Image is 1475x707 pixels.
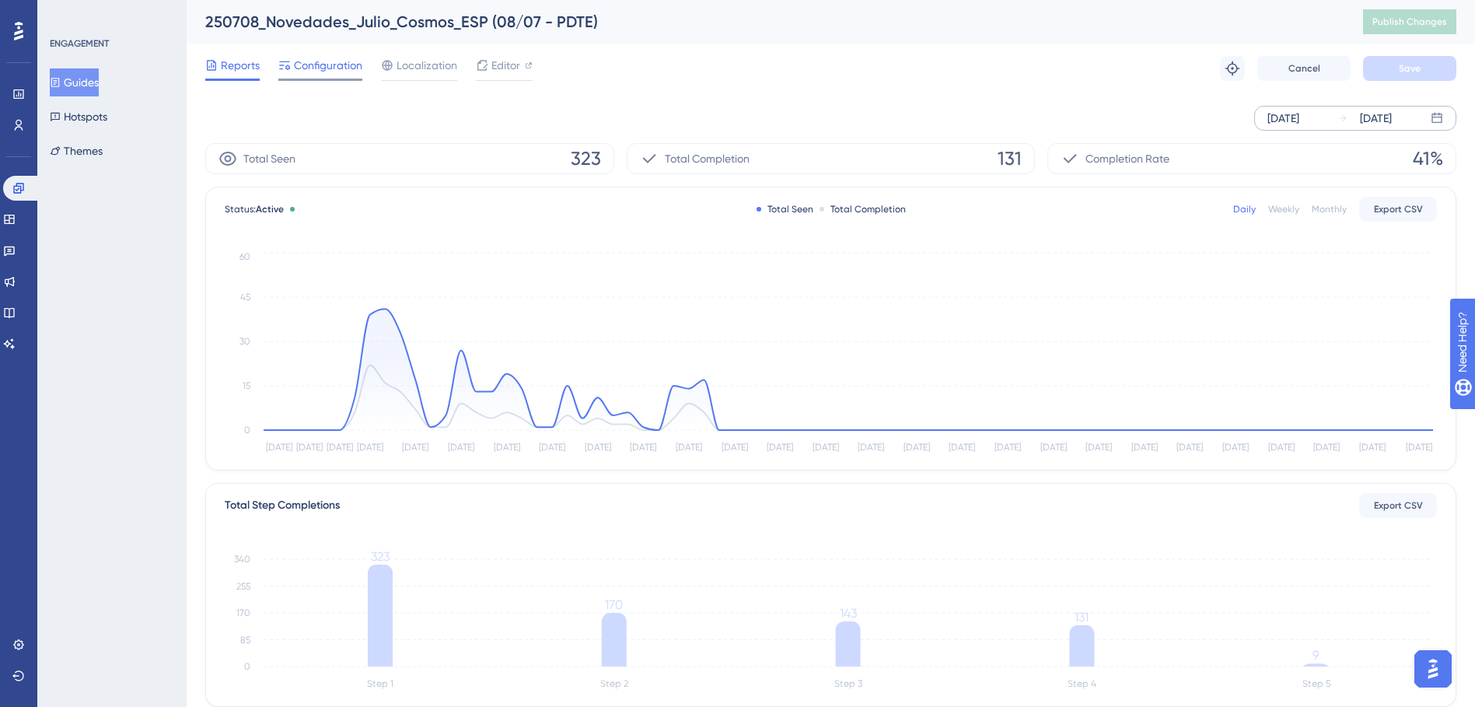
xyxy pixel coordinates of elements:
[840,606,857,621] tspan: 143
[1267,109,1299,128] div: [DATE]
[1363,56,1456,81] button: Save
[1222,442,1249,453] tspan: [DATE]
[205,11,1324,33] div: 250708_Novedades_Julio_Cosmos_ESP (08/07 - PDTE)
[722,442,748,453] tspan: [DATE]
[234,554,250,565] tspan: 340
[1312,648,1319,663] tspan: 9
[1374,499,1423,512] span: Export CSV
[1372,16,1447,28] span: Publish Changes
[1399,62,1421,75] span: Save
[494,442,520,453] tspan: [DATE]
[367,678,393,689] tspan: Step 1
[1288,62,1320,75] span: Cancel
[585,442,611,453] tspan: [DATE]
[1085,442,1112,453] tspan: [DATE]
[294,56,362,75] span: Configuration
[1131,442,1158,453] tspan: [DATE]
[1374,203,1423,215] span: Export CSV
[1268,203,1299,215] div: Weekly
[50,103,107,131] button: Hotspots
[949,442,975,453] tspan: [DATE]
[1359,442,1386,453] tspan: [DATE]
[994,442,1021,453] tspan: [DATE]
[240,635,250,646] tspan: 85
[834,678,862,689] tspan: Step 3
[1233,203,1256,215] div: Daily
[448,442,474,453] tspan: [DATE]
[225,203,284,215] span: Status:
[1313,442,1340,453] tspan: [DATE]
[371,549,390,564] tspan: 323
[1176,442,1203,453] tspan: [DATE]
[1085,149,1169,168] span: Completion Rate
[820,203,906,215] div: Total Completion
[1410,646,1456,692] iframe: UserGuiding AI Assistant Launcher
[1075,610,1089,625] tspan: 131
[813,442,839,453] tspan: [DATE]
[240,292,250,303] tspan: 45
[243,380,250,391] tspan: 15
[605,597,623,612] tspan: 170
[998,146,1022,171] span: 131
[571,146,601,171] span: 323
[1359,197,1437,222] button: Export CSV
[357,442,383,453] tspan: [DATE]
[244,661,250,672] tspan: 0
[1413,146,1443,171] span: 41%
[327,442,353,453] tspan: [DATE]
[50,137,103,165] button: Themes
[1040,442,1067,453] tspan: [DATE]
[904,442,930,453] tspan: [DATE]
[858,442,884,453] tspan: [DATE]
[50,68,99,96] button: Guides
[236,581,250,592] tspan: 255
[243,149,295,168] span: Total Seen
[221,56,260,75] span: Reports
[397,56,457,75] span: Localization
[676,442,702,453] tspan: [DATE]
[1068,678,1096,689] tspan: Step 4
[239,251,250,262] tspan: 60
[402,442,428,453] tspan: [DATE]
[37,4,97,23] span: Need Help?
[665,149,750,168] span: Total Completion
[539,442,565,453] tspan: [DATE]
[50,37,109,50] div: ENGAGEMENT
[266,442,292,453] tspan: [DATE]
[1406,442,1432,453] tspan: [DATE]
[491,56,520,75] span: Editor
[1363,9,1456,34] button: Publish Changes
[239,336,250,347] tspan: 30
[225,496,340,515] div: Total Step Completions
[236,607,250,618] tspan: 170
[256,204,284,215] span: Active
[1257,56,1351,81] button: Cancel
[767,442,793,453] tspan: [DATE]
[1302,678,1330,689] tspan: Step 5
[600,678,628,689] tspan: Step 2
[244,425,250,436] tspan: 0
[1360,109,1392,128] div: [DATE]
[757,203,813,215] div: Total Seen
[1359,493,1437,518] button: Export CSV
[630,442,656,453] tspan: [DATE]
[296,442,323,453] tspan: [DATE]
[1268,442,1295,453] tspan: [DATE]
[1312,203,1347,215] div: Monthly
